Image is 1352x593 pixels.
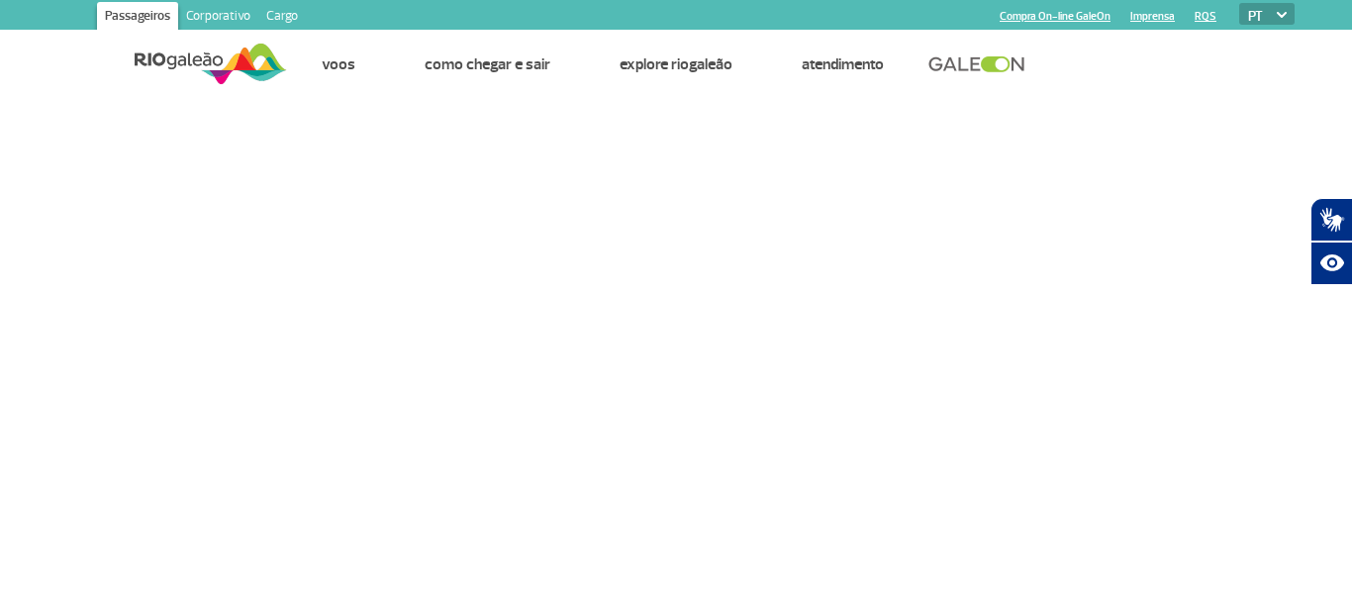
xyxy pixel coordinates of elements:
a: Voos [322,54,355,74]
a: Corporativo [178,2,258,34]
div: Plugin de acessibilidade da Hand Talk. [1310,198,1352,285]
a: Explore RIOgaleão [620,54,732,74]
a: Cargo [258,2,306,34]
a: Imprensa [1130,10,1175,23]
a: Atendimento [802,54,884,74]
a: Passageiros [97,2,178,34]
button: Abrir recursos assistivos. [1310,242,1352,285]
a: Como chegar e sair [425,54,550,74]
a: RQS [1195,10,1216,23]
button: Abrir tradutor de língua de sinais. [1310,198,1352,242]
a: Compra On-line GaleOn [1000,10,1111,23]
